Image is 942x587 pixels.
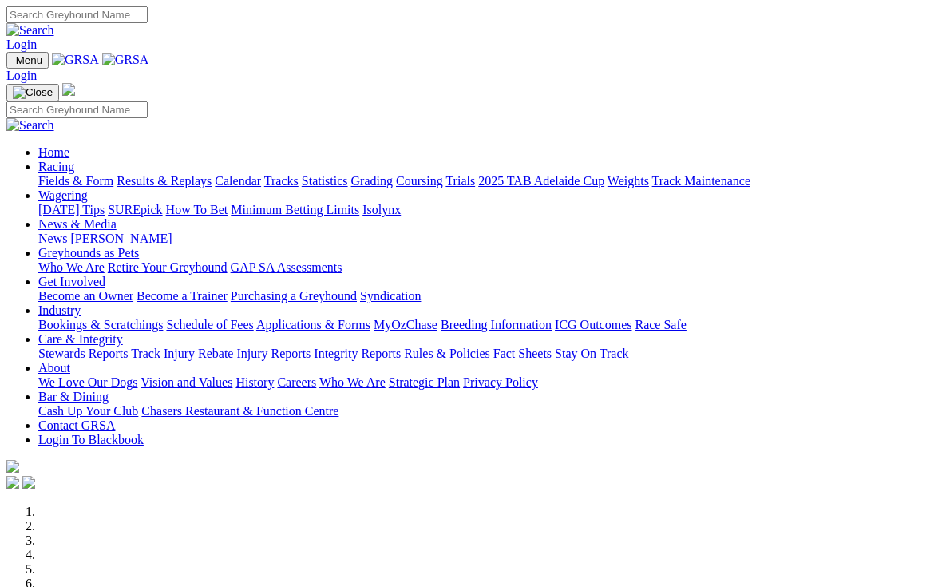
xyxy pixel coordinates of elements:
img: GRSA [102,53,149,67]
a: Fields & Form [38,174,113,188]
a: Bar & Dining [38,390,109,403]
a: Injury Reports [236,347,311,360]
div: About [38,375,936,390]
a: 2025 TAB Adelaide Cup [478,174,604,188]
a: MyOzChase [374,318,437,331]
a: Wagering [38,188,88,202]
img: twitter.svg [22,476,35,489]
a: News & Media [38,217,117,231]
a: Retire Your Greyhound [108,260,228,274]
a: ICG Outcomes [555,318,631,331]
div: Wagering [38,203,936,217]
a: Rules & Policies [404,347,490,360]
div: Care & Integrity [38,347,936,361]
a: [DATE] Tips [38,203,105,216]
a: Syndication [360,289,421,303]
img: Close [13,86,53,99]
a: Contact GRSA [38,418,115,432]
a: Race Safe [635,318,686,331]
button: Toggle navigation [6,52,49,69]
a: Weights [608,174,649,188]
a: We Love Our Dogs [38,375,137,389]
a: Stay On Track [555,347,628,360]
a: GAP SA Assessments [231,260,342,274]
a: Statistics [302,174,348,188]
img: Search [6,118,54,133]
div: Industry [38,318,936,332]
img: logo-grsa-white.png [62,83,75,96]
div: Get Involved [38,289,936,303]
a: Fact Sheets [493,347,552,360]
a: Industry [38,303,81,317]
a: Isolynx [362,203,401,216]
a: Greyhounds as Pets [38,246,139,260]
div: Bar & Dining [38,404,936,418]
a: Bookings & Scratchings [38,318,163,331]
a: Minimum Betting Limits [231,203,359,216]
a: Racing [38,160,74,173]
a: Who We Are [38,260,105,274]
a: Become a Trainer [137,289,228,303]
a: Home [38,145,69,159]
a: Privacy Policy [463,375,538,389]
a: Applications & Forms [256,318,370,331]
img: logo-grsa-white.png [6,460,19,473]
a: Track Maintenance [652,174,750,188]
a: Login To Blackbook [38,433,144,446]
a: Get Involved [38,275,105,288]
a: [PERSON_NAME] [70,232,172,245]
a: Schedule of Fees [166,318,253,331]
a: Careers [277,375,316,389]
a: Results & Replays [117,174,212,188]
img: Search [6,23,54,38]
a: Tracks [264,174,299,188]
a: Chasers Restaurant & Function Centre [141,404,338,418]
a: Track Injury Rebate [131,347,233,360]
a: Stewards Reports [38,347,128,360]
a: Care & Integrity [38,332,123,346]
input: Search [6,6,148,23]
a: SUREpick [108,203,162,216]
a: About [38,361,70,375]
a: Login [6,69,37,82]
input: Search [6,101,148,118]
a: History [235,375,274,389]
a: Coursing [396,174,443,188]
a: Cash Up Your Club [38,404,138,418]
a: Integrity Reports [314,347,401,360]
a: Login [6,38,37,51]
a: Trials [445,174,475,188]
div: Racing [38,174,936,188]
img: facebook.svg [6,476,19,489]
span: Menu [16,54,42,66]
img: GRSA [52,53,99,67]
a: Breeding Information [441,318,552,331]
button: Toggle navigation [6,84,59,101]
a: How To Bet [166,203,228,216]
a: Purchasing a Greyhound [231,289,357,303]
a: Grading [351,174,393,188]
a: Strategic Plan [389,375,460,389]
a: Calendar [215,174,261,188]
a: Who We Are [319,375,386,389]
a: Vision and Values [141,375,232,389]
a: Become an Owner [38,289,133,303]
div: Greyhounds as Pets [38,260,936,275]
div: News & Media [38,232,936,246]
a: News [38,232,67,245]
